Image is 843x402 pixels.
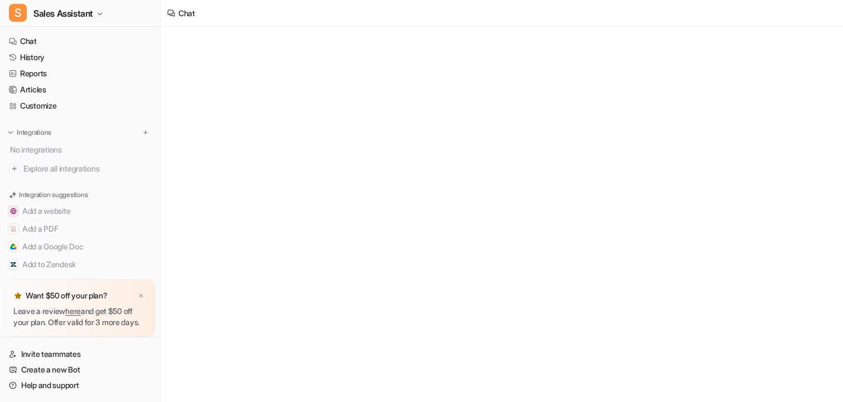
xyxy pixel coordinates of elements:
p: Want $50 off your plan? [26,290,108,301]
span: S [9,4,27,22]
img: explore all integrations [9,163,20,174]
button: Add a PDFAdd a PDF [4,220,156,238]
a: Invite teammates [4,346,156,362]
p: Leave a review and get $50 off your plan. Offer valid for 3 more days. [13,306,147,328]
span: Explore all integrations [23,160,151,178]
span: Sales Assistant [33,6,93,21]
img: Add a Google Doc [10,243,17,250]
a: Articles [4,82,156,97]
p: Integration suggestions [19,190,88,200]
img: Add a website [10,208,17,214]
a: Chat [4,33,156,49]
button: Add to ZendeskAdd to Zendesk [4,256,156,273]
p: Integrations [17,128,51,137]
a: here [65,306,81,316]
a: Reports [4,66,156,81]
a: Customize [4,98,156,114]
img: Add to Zendesk [10,261,17,268]
img: expand menu [7,129,14,136]
button: Integrations [4,127,55,138]
div: Chat [178,7,195,19]
button: Add a websiteAdd a website [4,202,156,220]
img: Add a PDF [10,225,17,232]
img: x [138,292,144,300]
img: menu_add.svg [142,129,149,136]
a: Explore all integrations [4,161,156,177]
a: Create a new Bot [4,362,156,378]
a: Help and support [4,378,156,393]
a: History [4,50,156,65]
button: Add a Google DocAdd a Google Doc [4,238,156,256]
img: star [13,291,22,300]
div: No integrations [7,140,156,159]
